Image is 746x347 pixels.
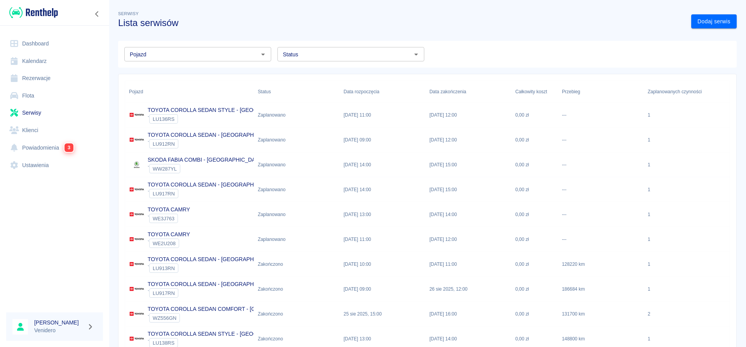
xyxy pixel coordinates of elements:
[343,161,371,168] p: [DATE] 14:00
[129,331,145,347] img: Image
[148,139,277,148] div: `
[129,281,145,297] img: Image
[340,81,425,103] div: Data rozpoczęcia
[511,177,558,202] div: 0,00 zł
[129,157,145,173] img: Image
[343,310,382,317] p: 25 sie 2025, 15:00
[150,315,180,321] span: WZ556GN
[343,81,379,103] div: Data rozpoczęcia
[258,186,286,193] div: Zaplanowano
[429,81,466,103] div: Data zakończenia
[150,216,178,221] span: WE3J763
[148,131,277,139] p: TOYOTA COROLLA SEDAN - [GEOGRAPHIC_DATA]
[558,277,644,302] div: 186684 km
[150,141,178,147] span: LU912RN
[343,335,371,342] p: [DATE] 13:00
[691,14,737,29] a: Dodaj serwis
[258,211,286,218] div: Zaplanowano
[148,239,190,248] div: `
[648,186,650,193] div: 1
[648,81,702,103] div: Zaplanowanych czynności
[258,335,283,342] div: Zakończono
[64,143,73,152] span: 3
[148,106,296,114] p: TOYOTA COROLLA SEDAN STYLE - [GEOGRAPHIC_DATA]
[118,11,139,16] span: Serwisy
[429,236,457,243] p: [DATE] 12:00
[129,81,143,103] div: Pojazd
[343,136,371,143] p: [DATE] 09:00
[515,81,547,103] div: Całkowity koszt
[258,161,286,168] div: Zaplanowano
[34,326,84,335] p: Venidero
[6,35,103,52] a: Dashboard
[558,202,644,227] div: ---
[429,211,457,218] p: [DATE] 14:00
[343,286,371,293] p: [DATE] 09:00
[429,310,457,317] p: [DATE] 16:00
[429,286,467,293] p: 26 sie 2025, 12:00
[258,236,286,243] div: Zaplanowano
[254,81,340,103] div: Status
[34,319,84,326] h6: [PERSON_NAME]
[343,261,371,268] p: [DATE] 10:00
[150,116,178,122] span: LU136RS
[258,136,286,143] div: Zaplanowano
[148,280,277,288] p: TOYOTA COROLLA SEDAN - [GEOGRAPHIC_DATA]
[258,81,271,103] div: Status
[343,112,371,119] p: [DATE] 11:00
[148,255,277,263] p: TOYOTA COROLLA SEDAN - [GEOGRAPHIC_DATA]
[150,340,178,346] span: LU138RS
[429,136,457,143] p: [DATE] 12:00
[511,127,558,152] div: 0,00 zł
[6,157,103,174] a: Ustawienia
[148,305,306,313] p: TOYOTA COROLLA SEDAN COMFORT - [GEOGRAPHIC_DATA]
[148,189,277,198] div: `
[258,286,283,293] div: Zakończono
[6,6,58,19] a: Renthelp logo
[148,156,263,164] p: SKODA FABIA COMBI - [GEOGRAPHIC_DATA]
[150,191,178,197] span: LU917RN
[511,202,558,227] div: 0,00 zł
[258,112,286,119] div: Zaplanowano
[648,211,650,218] div: 1
[129,256,145,272] img: Image
[148,230,190,239] p: TOYOTA CAMRY
[648,261,650,268] div: 1
[148,313,306,323] div: `
[644,81,730,103] div: Zaplanowanych czynności
[150,290,178,296] span: LU917RN
[558,302,644,326] div: 131700 km
[258,261,283,268] div: Zakończono
[558,81,644,103] div: Przebieg
[429,261,457,268] p: [DATE] 11:00
[648,112,650,119] div: 1
[511,277,558,302] div: 0,00 zł
[425,81,511,103] div: Data zakończenia
[125,81,254,103] div: Pojazd
[148,330,296,338] p: TOYOTA COROLLA SEDAN STYLE - [GEOGRAPHIC_DATA]
[558,127,644,152] div: ---
[429,112,457,119] p: [DATE] 12:00
[558,227,644,252] div: ---
[648,161,650,168] div: 1
[343,211,371,218] p: [DATE] 13:00
[343,186,371,193] p: [DATE] 14:00
[511,81,558,103] div: Całkowity koszt
[648,310,650,317] div: 2
[129,306,145,322] img: Image
[129,132,145,148] img: Image
[648,335,650,342] div: 1
[148,288,277,298] div: `
[129,107,145,123] img: Image
[648,286,650,293] div: 1
[558,252,644,277] div: 128220 km
[429,335,457,342] p: [DATE] 14:00
[148,206,190,214] p: TOYOTA CAMRY
[562,81,580,103] div: Przebieg
[6,139,103,157] a: Powiadomienia3
[429,161,457,168] p: [DATE] 15:00
[6,70,103,87] a: Rezerwacje
[150,265,178,271] span: LU913RN
[648,136,650,143] div: 1
[258,310,283,317] div: Zakończono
